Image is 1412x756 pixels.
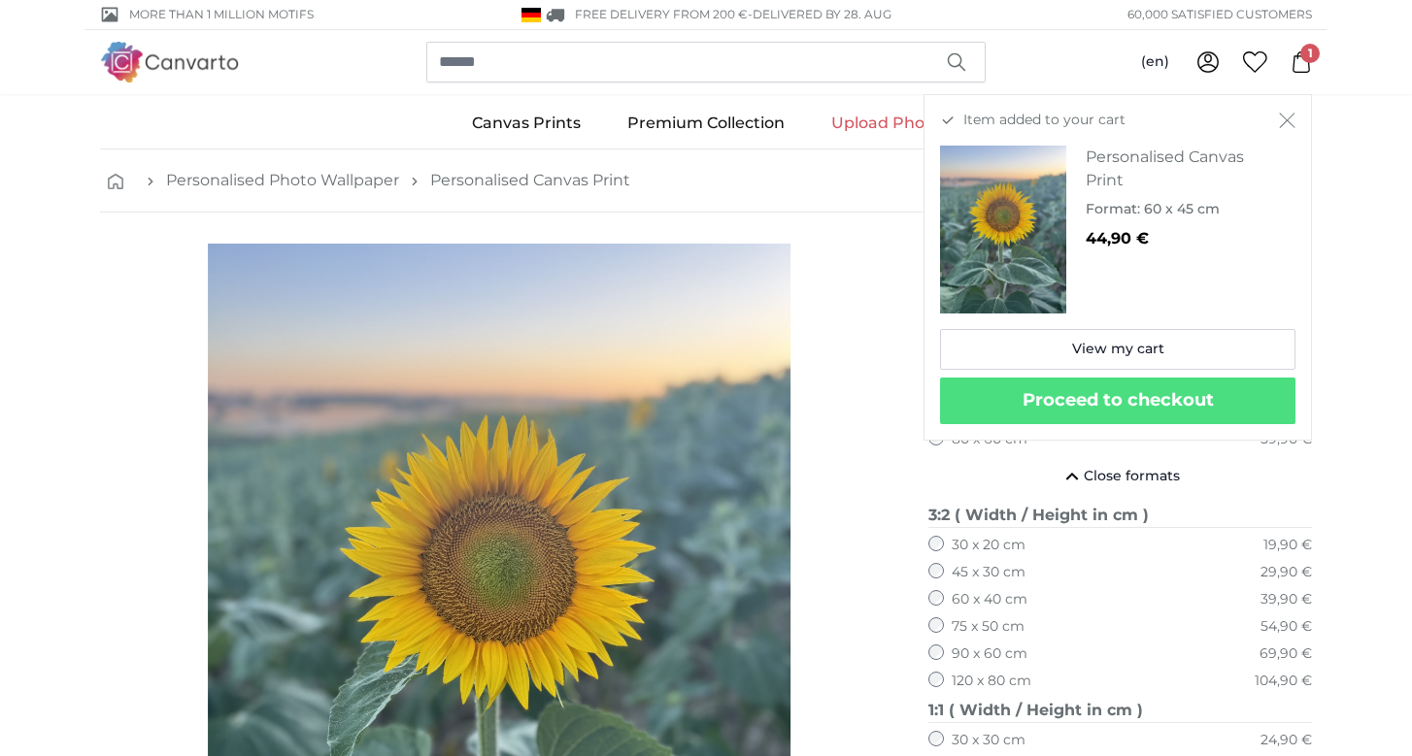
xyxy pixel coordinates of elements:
span: FREE delivery from 200 € [575,7,748,21]
label: 120 x 80 cm [952,672,1031,691]
label: 90 x 60 cm [952,644,1027,664]
h3: Personalised Canvas Print [1086,146,1280,192]
div: 69,90 € [1260,644,1312,664]
img: personalised-canvas-print [940,146,1066,313]
legend: 1:1 ( Width / Height in cm ) [928,699,1312,723]
span: 60,000 satisfied customers [1127,6,1312,23]
label: 45 x 30 cm [952,563,1025,582]
span: - [748,7,891,21]
span: Delivered by 28. Aug [753,7,891,21]
div: 104,90 € [1255,672,1312,691]
div: 54,90 € [1261,617,1312,637]
div: Item added to your cart [924,94,1312,441]
button: Close [1279,111,1295,130]
img: Germany [521,8,541,22]
div: 29,90 € [1261,563,1312,582]
button: (en) [1126,45,1185,80]
a: Upload Photo [808,98,964,148]
span: More than 1 million motifs [129,6,314,23]
div: 39,90 € [1261,590,1312,609]
a: Canvas Prints [449,98,604,148]
button: Proceed to checkout [940,378,1295,424]
label: 30 x 30 cm [952,731,1025,750]
span: 1 [1300,44,1320,63]
span: Format: [1086,200,1140,217]
label: 60 x 40 cm [952,590,1027,609]
label: 75 x 50 cm [952,617,1025,637]
img: Canvarto [100,42,240,82]
label: 30 x 20 cm [952,536,1025,555]
div: 24,90 € [1261,731,1312,750]
a: View my cart [940,329,1295,370]
p: 44,90 € [1086,227,1280,250]
a: Personalised Canvas Print [430,169,630,192]
a: Personalised Photo Wallpaper [166,169,399,192]
div: 19,90 € [1263,536,1312,555]
button: Close formats [928,457,1312,496]
nav: breadcrumbs [100,149,1312,213]
span: Close formats [1084,467,1180,486]
span: Item added to your cart [963,111,1126,130]
a: Premium Collection [604,98,808,148]
span: 60 x 45 cm [1144,200,1220,217]
legend: 3:2 ( Width / Height in cm ) [928,504,1312,528]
